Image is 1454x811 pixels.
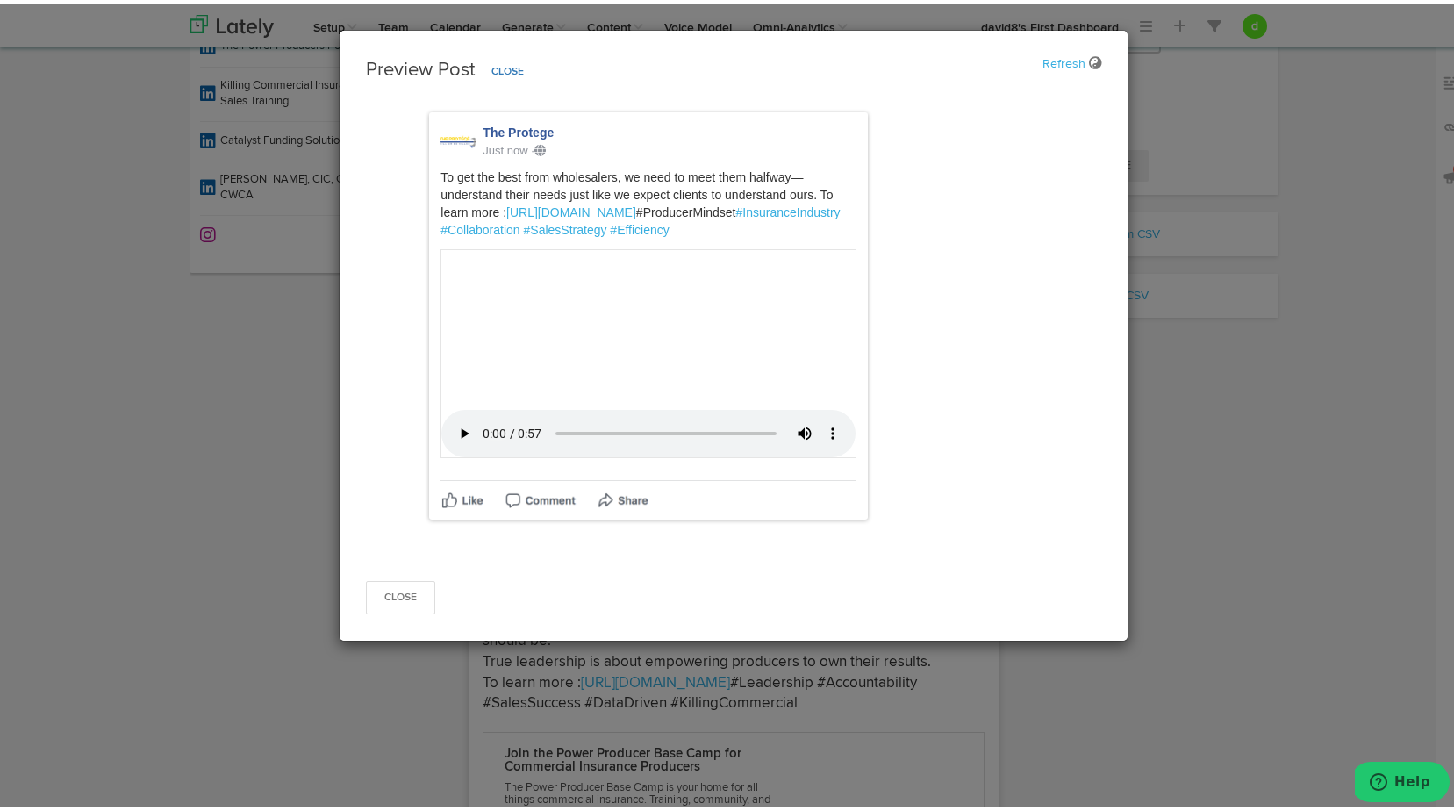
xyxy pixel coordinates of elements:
[1355,758,1450,802] iframe: Opens a widget where you can find more information
[440,483,648,505] img: fb_actions.png
[440,219,519,233] a: #Collaboration
[440,246,856,455] video: Your browser does not support HTML5 video.
[483,140,546,154] span: Just now ·
[1042,54,1085,67] a: Refresh
[480,55,535,83] button: Close
[440,120,476,155] img: picture
[610,219,669,233] a: #Efficiency
[735,202,840,216] a: #InsuranceIndustry
[524,219,607,233] a: #SalesStrategy
[483,122,554,136] span: The Protege
[440,149,840,233] span: To get the best from wholesalers, we need to meet them halfway—understand their needs just like w...
[366,578,435,611] button: Close
[366,54,1101,83] h3: Preview Post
